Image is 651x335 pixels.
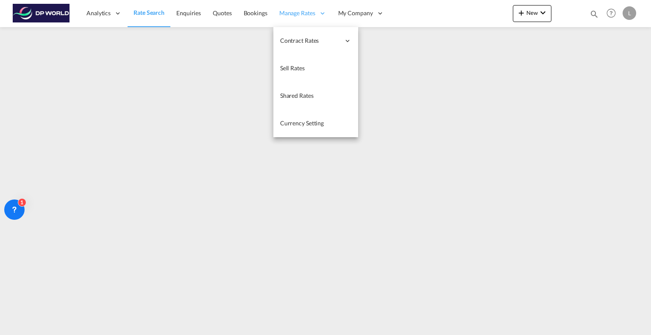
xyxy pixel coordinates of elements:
md-icon: icon-magnify [590,9,599,19]
div: L [623,6,636,20]
span: Contract Rates [280,36,340,45]
img: c08ca190194411f088ed0f3ba295208c.png [13,4,70,23]
div: Contract Rates [273,27,358,55]
span: Bookings [244,9,267,17]
span: Sell Rates [280,64,305,72]
a: Currency Setting [273,110,358,137]
span: My Company [338,9,373,17]
span: Help [604,6,618,20]
span: Enquiries [176,9,201,17]
span: Currency Setting [280,119,324,127]
span: Analytics [86,9,111,17]
span: Quotes [213,9,231,17]
span: Manage Rates [279,9,315,17]
md-icon: icon-plus 400-fg [516,8,526,18]
div: Help [604,6,623,21]
a: Shared Rates [273,82,358,110]
span: Rate Search [134,9,164,16]
md-icon: icon-chevron-down [538,8,548,18]
span: New [516,9,548,16]
div: icon-magnify [590,9,599,22]
button: icon-plus 400-fgNewicon-chevron-down [513,5,551,22]
span: Shared Rates [280,92,314,99]
a: Sell Rates [273,55,358,82]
